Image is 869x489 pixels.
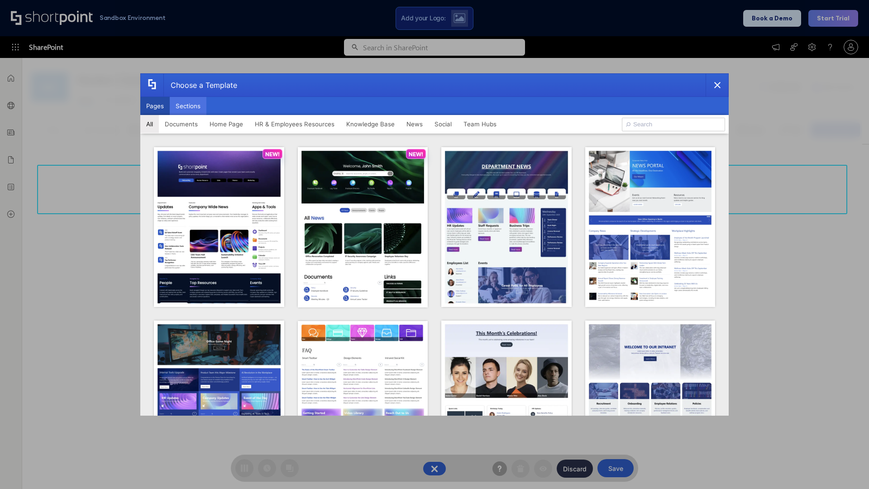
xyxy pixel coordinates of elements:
button: Sections [170,97,206,115]
button: Knowledge Base [340,115,401,133]
button: News [401,115,429,133]
div: template selector [140,73,729,416]
p: NEW! [265,151,280,158]
p: NEW! [409,151,423,158]
button: All [140,115,159,133]
div: Choose a Template [163,74,237,96]
button: Pages [140,97,170,115]
button: HR & Employees Resources [249,115,340,133]
button: Social [429,115,458,133]
button: Team Hubs [458,115,502,133]
input: Search [622,118,725,131]
button: Home Page [204,115,249,133]
button: Documents [159,115,204,133]
iframe: Chat Widget [824,446,869,489]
